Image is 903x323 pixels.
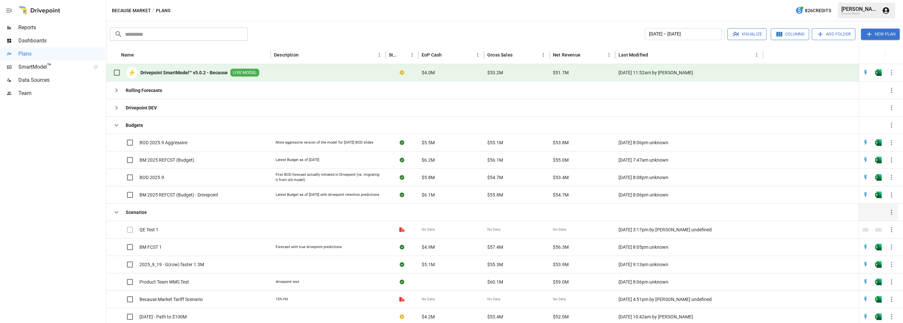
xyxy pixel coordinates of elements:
span: $54.7M [553,192,569,198]
div: [DATE] 9:13am unknown [615,256,763,273]
span: $56.1M [487,157,503,163]
button: Sort [513,50,522,59]
span: $55.1M [487,139,503,146]
div: Sync complete [400,279,404,285]
div: Open in Quick Edit [862,174,869,181]
div: Open in Quick Edit [862,244,869,250]
span: $5.8M [422,174,435,181]
img: quick-edit-flash.b8aec18c.svg [862,261,869,268]
b: Scenarios [126,209,147,216]
img: quick-edit-flash.b8aec18c.svg [862,139,869,146]
div: Open in Quick Edit [862,157,869,163]
div: [DATE] 4:51pm by [PERSON_NAME] undefined [615,290,763,308]
span: Data Sources [18,76,105,84]
img: excel-icon.76473adf.svg [875,244,882,250]
div: Description [274,52,299,58]
img: quick-edit-flash.b8aec18c.svg [862,192,869,198]
img: excel-icon.76473adf.svg [875,261,882,268]
span: BOD 2025.9 [139,174,164,181]
div: [DATE] 8:05pm unknown [615,238,763,256]
span: LIVE MODEL [230,70,259,76]
div: Open in Quick Edit [862,69,869,76]
span: $55.3M [487,261,503,268]
div: Open in Quick Edit [862,279,869,285]
span: Plans [18,50,105,58]
div: Your plan has changes in Excel that are not reflected in the Drivepoint Data Warehouse, select "S... [400,313,404,320]
div: File is not a valid Drivepoint model [399,296,405,303]
img: excel-icon.76473adf.svg [875,69,882,76]
span: SmartModel [18,63,87,71]
button: EoP Cash column menu [473,50,482,59]
button: Columns [771,28,809,40]
div: Open in Excel [875,244,882,250]
button: Because Market [112,7,151,15]
div: Latest Budget as of [DATE] with drivepoint retention predictions [276,192,379,197]
img: excel-icon.76473adf.svg [875,192,882,198]
button: Status column menu [408,50,417,59]
div: Open in Excel [875,279,882,285]
div: Sync complete [400,174,404,181]
button: Net Revenue column menu [604,50,614,59]
span: $54.7M [487,174,503,181]
span: $4.2M [422,313,435,320]
span: [DATE] - Path to $100M [139,313,187,320]
b: Budgets [126,122,143,128]
b: Drivepoint SmartModel™ v5.0.2 - Because [140,69,228,76]
span: $55.8M [487,192,503,198]
span: BM FCST 1 [139,244,162,250]
div: Open in Quick Edit [862,296,869,303]
img: excel-icon.76473adf.svg [875,174,882,181]
span: No Data [553,297,566,302]
span: BOD 2025.9 Aggressive [139,139,187,146]
div: Name [121,52,134,58]
span: No Data [422,227,435,232]
span: $53.2M [487,69,503,76]
div: EoP Cash [422,52,442,58]
span: $4.0M [422,69,435,76]
img: quick-edit-flash.b8aec18c.svg [862,279,869,285]
div: drivepoint test [276,279,299,285]
span: $4.9M [422,244,435,250]
div: ⚡ [126,67,138,79]
b: Drivepoint DEV [126,104,157,111]
div: Status [389,52,398,58]
span: $59.0M [553,279,569,285]
div: [DATE] 8:08pm unknown [615,169,763,186]
span: Because Market Tariff Scenario [139,296,203,303]
div: Forecast with true drivepoint predictions [276,244,342,250]
div: Gross Sales [487,52,513,58]
span: No Data [487,227,500,232]
div: Open in Quick Edit [862,139,869,146]
button: Add Folder [812,28,855,40]
span: $51.7M [553,69,569,76]
img: excel-icon.76473adf.svg [875,296,882,303]
img: excel-icon.76473adf.svg [875,279,882,285]
span: $53.8M [553,139,569,146]
span: Team [18,89,105,97]
span: Dashboards [18,37,105,45]
span: No Data [487,297,500,302]
span: No Data [553,227,566,232]
span: $56.3M [553,244,569,250]
button: Last Modified column menu [752,50,761,59]
img: excel-icon.76473adf.svg [875,313,882,320]
button: 826Credits [793,5,834,17]
div: Sync complete [400,192,404,198]
div: Open in Excel [875,69,882,76]
b: Rolling Forecasts [126,87,162,94]
div: Last Modified [619,52,648,58]
div: [DATE] 7:47am unknown [615,151,763,169]
img: quick-edit-flash.b8aec18c.svg [862,69,869,76]
div: Sync complete [400,157,404,163]
button: Sort [135,50,144,59]
span: 826 Credits [805,7,831,15]
span: 2025_9_19 - G(row) faster 1.3M [139,261,204,268]
button: Sort [398,50,408,59]
button: Sort [649,50,658,59]
img: quick-edit-flash.b8aec18c.svg [862,244,869,250]
button: Sort [889,50,898,59]
div: Open in Excel [875,313,882,320]
button: New Plan [861,29,900,40]
span: $53.4M [553,174,569,181]
button: Gross Sales column menu [539,50,548,59]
